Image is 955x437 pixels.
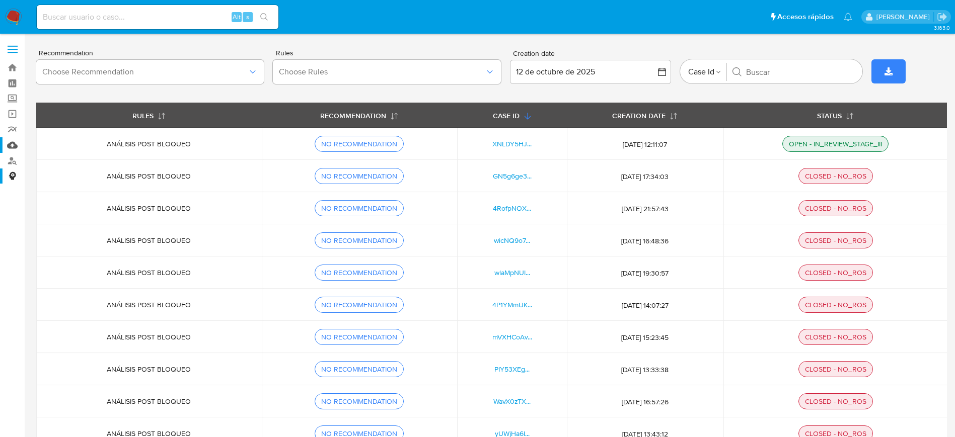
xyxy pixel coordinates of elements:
p: eliana.eguerrero@mercadolibre.com [876,12,933,22]
span: ANÁLISIS POST BLOQUEO [107,171,191,181]
div: NO RECOMMENDATION [317,236,401,245]
input: Buscar [746,67,854,77]
a: Salir [937,12,947,22]
button: CREATION DATE [600,103,690,127]
button: RULES [120,103,178,127]
button: RECOMMENDATION [308,103,410,127]
button: search-icon [254,10,274,24]
div: CLOSED - NO_ROS [801,268,870,277]
span: [DATE] 16:57:26 [579,397,711,406]
div: NO RECOMMENDATION [317,171,401,181]
span: [DATE] 17:34:03 [579,172,711,181]
div: CLOSED - NO_ROS [801,236,870,245]
span: [DATE] 16:48:36 [579,236,711,245]
span: [DATE] 14:07:27 [579,301,711,310]
div: Creation date [510,49,671,58]
span: ANÁLISIS POST BLOQUEO [107,139,191,149]
a: Notificaciones [844,13,852,21]
button: Choose Rules [273,60,500,84]
div: NO RECOMMENDATION [317,268,401,277]
button: Buscar [732,67,742,77]
div: NO RECOMMENDATION [317,204,401,213]
span: ANÁLISIS POST BLOQUEO [107,396,191,406]
span: ANÁLISIS POST BLOQUEO [107,268,191,278]
a: 4P1YMmUK... [492,300,532,310]
span: Rules [276,49,503,56]
a: mVXHCoAv... [492,332,532,342]
a: WavX0zTX... [493,396,531,406]
div: CLOSED - NO_ROS [801,171,870,181]
div: NO RECOMMENDATION [317,139,401,148]
span: [DATE] 15:23:45 [579,333,711,342]
a: wlaMpNUI... [494,268,530,278]
div: NO RECOMMENDATION [317,397,401,406]
span: [DATE] 13:33:38 [579,365,711,374]
div: CLOSED - NO_ROS [801,365,870,374]
button: STATUS [805,103,866,127]
span: [DATE] 19:30:57 [579,269,711,278]
div: NO RECOMMENDATION [317,332,401,341]
div: OPEN - IN_REVIEW_STAGE_III [785,139,886,148]
span: Choose Recommendation [42,67,248,77]
button: CASE ID [481,103,544,127]
span: ANÁLISIS POST BLOQUEO [107,332,191,342]
a: wicNQ9o7... [494,235,530,245]
span: Alt [233,12,241,22]
span: Recommendation [39,49,266,56]
input: Buscar usuario o caso... [37,11,278,24]
div: NO RECOMMENDATION [317,365,401,374]
span: ANÁLISIS POST BLOQUEO [107,300,191,310]
span: s [246,12,249,22]
span: Accesos rápidos [777,12,834,22]
button: Choose Recommendation [36,60,264,84]
a: GN5g6ge3... [493,171,532,181]
span: [DATE] 12:11:07 [579,140,711,149]
button: Case Id [688,55,721,89]
span: Case Id [688,61,714,83]
div: CLOSED - NO_ROS [801,397,870,406]
div: NO RECOMMENDATION [317,300,401,309]
span: Choose Rules [279,67,484,77]
div: CLOSED - NO_ROS [801,204,870,213]
a: XNLDY5HJ... [492,139,532,149]
span: ANÁLISIS POST BLOQUEO [107,235,191,245]
a: PIY53XEg... [494,364,530,374]
span: [DATE] 21:57:43 [579,204,711,213]
a: 4RofpNOX... [493,203,531,213]
div: CLOSED - NO_ROS [801,300,870,309]
span: ANÁLISIS POST BLOQUEO [107,203,191,213]
div: CLOSED - NO_ROS [801,332,870,341]
span: ANÁLISIS POST BLOQUEO [107,364,191,374]
button: 12 de octubre de 2025 [510,60,671,84]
